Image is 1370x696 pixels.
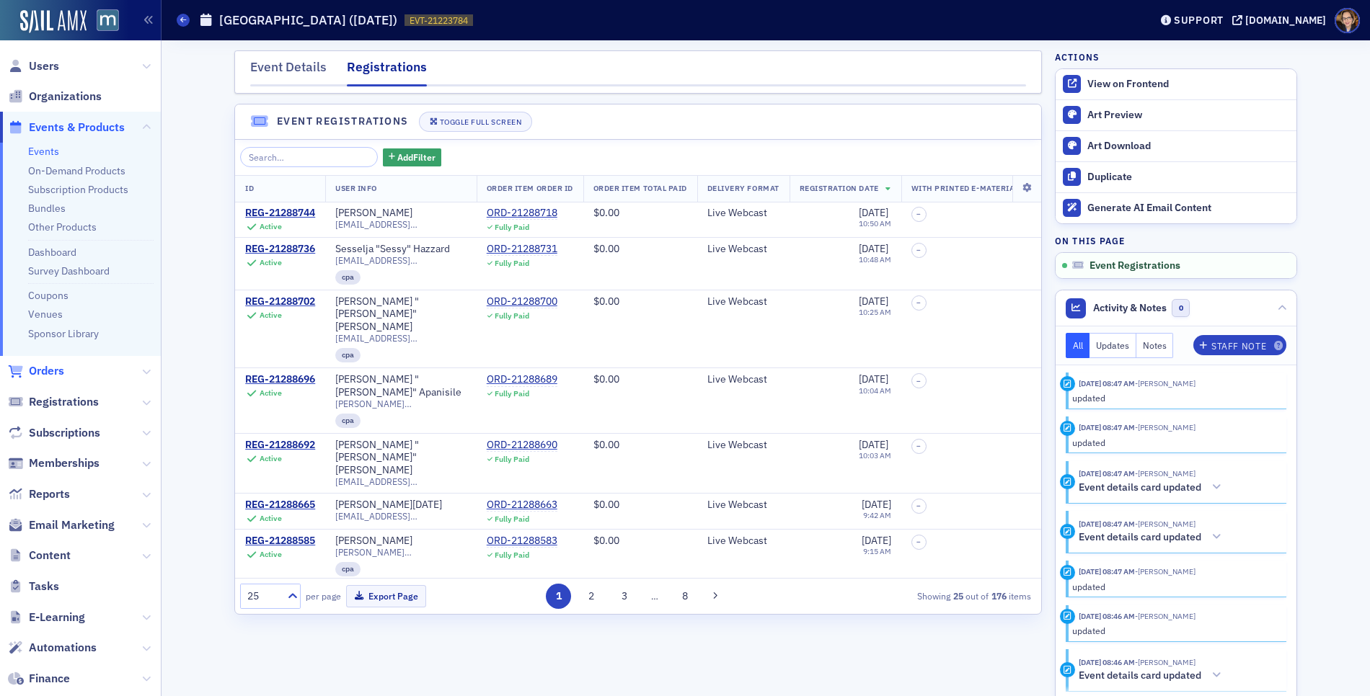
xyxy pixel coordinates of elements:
[245,535,315,548] a: REG-21288585
[1079,530,1227,545] button: Event details card updated
[495,514,529,524] div: Fully Paid
[8,425,100,441] a: Subscriptions
[29,610,85,625] span: E-Learning
[911,183,1024,193] span: With Printed E-Materials
[859,242,888,255] span: [DATE]
[593,498,619,511] span: $0.00
[335,270,361,285] div: cpa
[863,510,891,520] time: 9:42 AM
[29,455,100,471] span: Memberships
[335,219,467,230] span: [EMAIL_ADDRESS][DOMAIN_NAME]
[1079,468,1135,478] time: 8/25/2025 08:47 AM
[335,439,467,477] div: [PERSON_NAME] "[PERSON_NAME]" [PERSON_NAME]
[29,363,64,379] span: Orders
[1079,519,1135,529] time: 8/25/2025 08:47 AM
[989,589,1009,602] strong: 176
[707,535,779,548] div: Live Webcast
[1079,669,1201,682] h5: Event details card updated
[440,118,521,126] div: Toggle Full Screen
[1072,391,1276,404] div: updated
[546,584,571,609] button: 1
[487,243,557,256] a: ORD-21288731
[645,589,665,602] span: …
[8,58,59,74] a: Users
[335,373,467,398] a: [PERSON_NAME] "[PERSON_NAME]" Apanisile
[260,454,282,463] div: Active
[859,385,891,396] time: 10:04 AM
[859,295,888,308] span: [DATE]
[778,589,1032,602] div: Showing out of items
[707,207,779,220] div: Live Webcast
[1060,609,1075,624] div: Update
[245,183,254,193] span: ID
[397,151,436,164] span: Add Filter
[487,295,557,308] a: ORD-21288700
[28,327,99,340] a: Sponsor Library
[335,295,467,334] div: [PERSON_NAME] "[PERSON_NAME]" [PERSON_NAME]
[260,550,282,559] div: Active
[245,207,315,220] a: REG-21288744
[335,547,467,558] span: [PERSON_NAME][EMAIL_ADDRESS][DOMAIN_NAME]
[1174,14,1224,27] div: Support
[260,311,282,320] div: Active
[347,58,427,86] div: Registrations
[487,439,557,452] a: ORD-21288690
[335,348,361,362] div: cpa
[29,89,102,104] span: Organizations
[487,373,557,386] div: ORD-21288689
[1079,422,1135,432] time: 8/25/2025 08:47 AM
[1056,100,1296,130] a: Art Preview
[28,264,110,277] a: Survey Dashboard
[29,425,100,441] span: Subscriptions
[1232,15,1331,25] button: [DOMAIN_NAME]
[1135,611,1196,621] span: Dee Sullivan
[29,671,70,687] span: Finance
[916,501,921,510] span: –
[593,183,687,193] span: Order Item Total Paid
[346,585,426,607] button: Export Page
[245,499,315,512] a: REG-21288665
[1087,78,1289,91] div: View on Frontend
[1135,378,1196,388] span: Dee Sullivan
[28,246,76,259] a: Dashboard
[1335,8,1360,33] span: Profile
[8,89,102,104] a: Organizations
[335,255,467,266] span: [EMAIL_ADDRESS][DOMAIN_NAME]
[916,377,921,385] span: –
[1135,657,1196,667] span: Dee Sullivan
[8,640,97,656] a: Automations
[916,246,921,254] span: –
[859,372,888,385] span: [DATE]
[29,394,99,410] span: Registrations
[1135,468,1196,478] span: Dee Sullivan
[1079,668,1227,683] button: Event details card updated
[335,398,467,409] span: [PERSON_NAME][EMAIL_ADDRESS][DOMAIN_NAME]
[260,258,282,267] div: Active
[1211,342,1266,350] div: Staff Note
[859,254,891,264] time: 10:48 AM
[579,584,604,609] button: 2
[245,373,315,386] a: REG-21288696
[1079,378,1135,388] time: 8/25/2025 08:47 AM
[672,584,697,609] button: 8
[8,455,100,471] a: Memberships
[487,207,557,220] a: ORD-21288718
[495,259,529,268] div: Fully Paid
[1072,580,1276,593] div: updated
[1056,192,1296,223] button: Generate AI Email Content
[487,535,557,548] a: ORD-21288583
[28,145,59,158] a: Events
[8,548,71,563] a: Content
[1072,436,1276,449] div: updated
[707,295,779,308] div: Live Webcast
[245,439,315,452] a: REG-21288692
[916,442,921,450] span: –
[495,455,529,464] div: Fully Paid
[495,550,529,560] div: Fully Paid
[1066,333,1090,358] button: All
[335,183,377,193] span: User Info
[593,242,619,255] span: $0.00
